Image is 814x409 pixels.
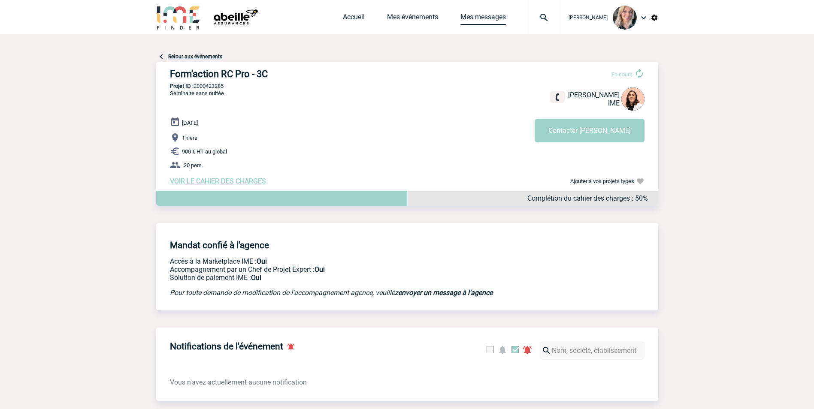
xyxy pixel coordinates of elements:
h4: Notifications de l'événement [170,341,283,352]
img: 129834-0.png [621,87,645,111]
h4: Mandat confié à l'agence [170,240,269,250]
img: IME-Finder [156,5,201,30]
span: Vous n'avez actuellement aucune notification [170,378,307,386]
span: [PERSON_NAME] [569,15,608,21]
img: fixe.png [554,93,561,101]
p: Prestation payante [170,265,526,274]
p: Conformité aux process achat client, Prise en charge de la facturation, Mutualisation de plusieur... [170,274,526,282]
span: IME [608,99,620,107]
b: Oui [257,257,267,265]
img: Ajouter à vos projets types [636,177,645,186]
span: Ajouter à vos projets types [570,178,634,184]
img: 129785-0.jpg [613,6,637,30]
span: 20 pers. [184,162,203,168]
span: Séminaire sans nuitée [170,90,224,96]
b: Projet ID : [170,83,194,89]
span: En cours [611,71,632,78]
span: [DATE] [182,120,198,126]
a: envoyer un message à l'agence [398,289,493,297]
h3: Form'action RC Pro - 3C [170,69,427,79]
a: Retour aux événements [168,54,222,60]
a: Accueil [343,13,365,25]
b: Oui [315,265,325,274]
p: Accès à la Marketplace IME : [170,257,526,265]
b: Oui [251,274,261,282]
p: 2000423285 [156,83,658,89]
a: Mes événements [387,13,438,25]
a: VOIR LE CAHIER DES CHARGES [170,177,266,185]
span: Thiers [182,135,197,141]
span: 900 € HT au global [182,148,227,155]
em: Pour toute demande de modification de l'accompagnement agence, veuillez [170,289,493,297]
span: [PERSON_NAME] [568,91,620,99]
a: Mes messages [460,13,506,25]
button: Contacter [PERSON_NAME] [535,119,645,142]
